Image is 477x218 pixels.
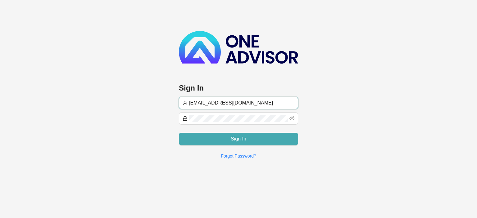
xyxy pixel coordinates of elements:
span: lock [183,116,188,121]
a: Forgot Password? [221,153,256,158]
button: Sign In [179,133,298,145]
span: user [183,100,188,105]
span: eye-invisible [289,116,294,121]
img: b89e593ecd872904241dc73b71df2e41-logo-dark.svg [179,31,298,64]
span: Sign In [231,135,246,143]
input: Username [189,99,294,107]
h3: Sign In [179,83,298,93]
